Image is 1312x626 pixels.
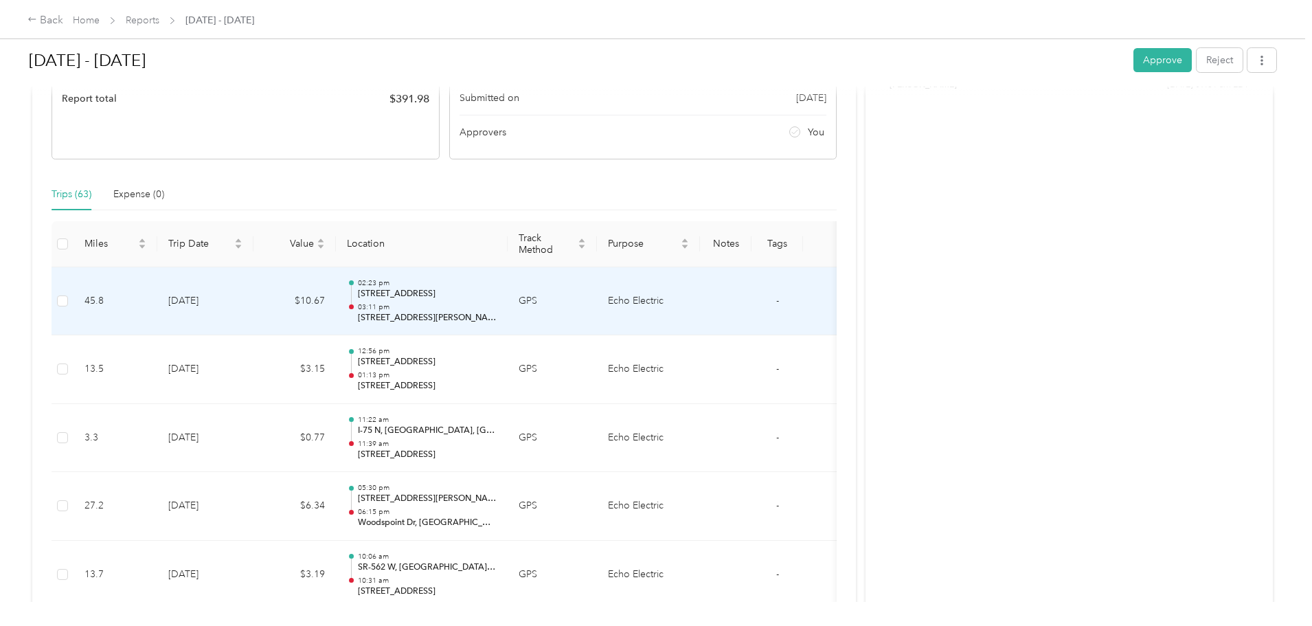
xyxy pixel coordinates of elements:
td: Echo Electric [597,335,700,404]
span: caret-up [681,236,689,245]
p: [STREET_ADDRESS][PERSON_NAME] [358,493,497,505]
td: [DATE] [157,404,253,473]
p: 12:56 pm [358,346,497,356]
span: caret-up [578,236,586,245]
th: Trip Date [157,221,253,267]
p: 11:39 am [358,439,497,449]
span: caret-up [138,236,146,245]
p: [STREET_ADDRESS] [358,288,497,300]
td: GPS [508,404,597,473]
p: 10:06 am [358,552,497,561]
div: Back [27,12,63,29]
td: $10.67 [253,267,336,336]
span: caret-down [578,243,586,251]
th: Tags [751,221,803,267]
td: $3.15 [253,335,336,404]
td: 45.8 [73,267,157,336]
span: [DATE] - [DATE] [185,13,254,27]
span: caret-up [317,236,325,245]
p: I-75 N, [GEOGRAPHIC_DATA], [GEOGRAPHIC_DATA] [358,425,497,437]
td: GPS [508,472,597,541]
th: Purpose [597,221,700,267]
h1: Sep 1 - 30, 2025 [29,44,1124,77]
span: caret-down [317,243,325,251]
th: Miles [73,221,157,267]
td: Echo Electric [597,267,700,336]
span: Miles [84,238,135,249]
td: 27.2 [73,472,157,541]
th: Track Method [508,221,597,267]
p: [STREET_ADDRESS] [358,380,497,392]
span: - [776,295,779,306]
span: caret-down [234,243,242,251]
span: Value [264,238,314,249]
td: GPS [508,267,597,336]
td: $3.19 [253,541,336,610]
td: Echo Electric [597,541,700,610]
p: 11:22 am [358,415,497,425]
td: [DATE] [157,541,253,610]
p: Woodspoint Dr, [GEOGRAPHIC_DATA], [GEOGRAPHIC_DATA] [358,517,497,529]
th: Notes [700,221,751,267]
p: SR-562 W, [GEOGRAPHIC_DATA], [GEOGRAPHIC_DATA], [GEOGRAPHIC_DATA] [358,561,497,574]
td: [DATE] [157,472,253,541]
p: [STREET_ADDRESS] [358,585,497,598]
p: 03:11 pm [358,302,497,312]
div: Trips (63) [52,187,91,202]
th: Value [253,221,336,267]
span: Report total [62,91,117,106]
span: - [776,568,779,580]
span: Approvers [460,125,506,139]
td: [DATE] [157,267,253,336]
td: 13.7 [73,541,157,610]
p: 06:15 pm [358,507,497,517]
p: [STREET_ADDRESS][PERSON_NAME] [358,312,497,324]
a: Reports [126,14,159,26]
td: 3.3 [73,404,157,473]
span: - [776,363,779,375]
span: caret-up [234,236,242,245]
span: Trip Date [168,238,231,249]
td: Echo Electric [597,404,700,473]
span: caret-down [681,243,689,251]
span: - [776,432,779,443]
p: 01:13 pm [358,370,497,380]
div: Expense (0) [113,187,164,202]
td: $0.77 [253,404,336,473]
a: Home [73,14,100,26]
button: Approve [1133,48,1192,72]
p: [STREET_ADDRESS] [358,356,497,368]
td: 13.5 [73,335,157,404]
td: $6.34 [253,472,336,541]
p: [STREET_ADDRESS] [358,449,497,461]
span: [DATE] [796,91,826,105]
iframe: Everlance-gr Chat Button Frame [1235,549,1312,626]
p: 02:23 pm [358,278,497,288]
span: $ 391.98 [389,91,429,107]
p: 05:30 pm [358,483,497,493]
span: You [808,125,824,139]
span: Purpose [608,238,678,249]
td: Echo Electric [597,472,700,541]
td: GPS [508,541,597,610]
span: - [776,500,779,511]
span: Submitted on [460,91,519,105]
td: [DATE] [157,335,253,404]
p: 10:31 am [358,576,497,585]
th: Location [336,221,508,267]
span: Track Method [519,232,575,256]
button: Reject [1197,48,1243,72]
td: GPS [508,335,597,404]
span: caret-down [138,243,146,251]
